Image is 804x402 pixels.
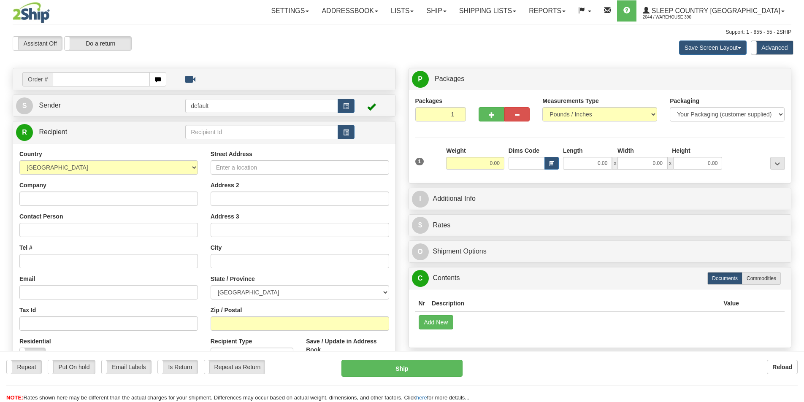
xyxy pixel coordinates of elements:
[509,146,539,155] label: Dims Code
[563,146,583,155] label: Length
[102,360,151,374] label: Email Labels
[751,41,793,54] label: Advanced
[670,97,699,105] label: Packaging
[39,102,61,109] span: Sender
[48,360,95,374] label: Put On hold
[211,337,252,345] label: Recipient Type
[306,337,389,354] label: Save / Update in Address Book
[22,72,53,86] span: Order #
[420,0,452,22] a: Ship
[315,0,384,22] a: Addressbook
[384,0,420,22] a: Lists
[542,97,599,105] label: Measurements Type
[416,394,427,401] a: here
[772,364,792,370] b: Reload
[612,157,618,170] span: x
[412,243,788,260] a: OShipment Options
[650,7,780,14] span: Sleep Country [GEOGRAPHIC_DATA]
[412,217,788,234] a: $Rates
[16,97,33,114] span: S
[415,296,429,311] th: Nr
[158,360,198,374] label: Is Return
[211,243,222,252] label: City
[13,37,62,50] label: Assistant Off
[412,217,429,234] span: $
[412,270,788,287] a: CContents
[679,40,747,55] button: Save Screen Layout
[204,360,265,374] label: Repeat as Return
[19,150,42,158] label: Country
[19,306,36,314] label: Tax Id
[412,191,429,208] span: I
[341,360,463,377] button: Ship
[412,71,429,88] span: P
[19,212,63,221] label: Contact Person
[636,0,791,22] a: Sleep Country [GEOGRAPHIC_DATA] 2044 / Warehouse 390
[720,296,742,311] th: Value
[211,212,239,221] label: Address 3
[412,270,429,287] span: C
[211,150,252,158] label: Street Address
[7,360,41,374] label: Repeat
[39,128,67,135] span: Recipient
[65,37,131,50] label: Do a return
[707,272,742,285] label: Documents
[20,348,45,362] label: No
[522,0,572,22] a: Reports
[6,394,23,401] span: NOTE:
[770,157,785,170] div: ...
[185,125,338,139] input: Recipient Id
[19,275,35,283] label: Email
[453,0,522,22] a: Shipping lists
[419,315,454,329] button: Add New
[643,13,706,22] span: 2044 / Warehouse 390
[211,306,242,314] label: Zip / Postal
[16,124,33,141] span: R
[435,75,464,82] span: Packages
[412,70,788,88] a: P Packages
[428,296,720,311] th: Description
[19,181,46,189] label: Company
[211,275,255,283] label: State / Province
[617,146,634,155] label: Width
[13,2,50,23] img: logo2044.jpg
[667,157,673,170] span: x
[265,0,315,22] a: Settings
[415,158,424,165] span: 1
[672,146,690,155] label: Height
[412,190,788,208] a: IAdditional Info
[16,97,185,114] a: S Sender
[185,99,338,113] input: Sender Id
[19,243,32,252] label: Tel #
[446,146,466,155] label: Weight
[19,337,51,345] label: Residential
[211,160,389,175] input: Enter a location
[767,360,798,374] button: Reload
[13,29,791,36] div: Support: 1 - 855 - 55 - 2SHIP
[742,272,781,285] label: Commodities
[412,243,429,260] span: O
[211,181,239,189] label: Address 2
[16,124,167,141] a: R Recipient
[415,97,443,105] label: Packages
[785,158,803,244] iframe: chat widget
